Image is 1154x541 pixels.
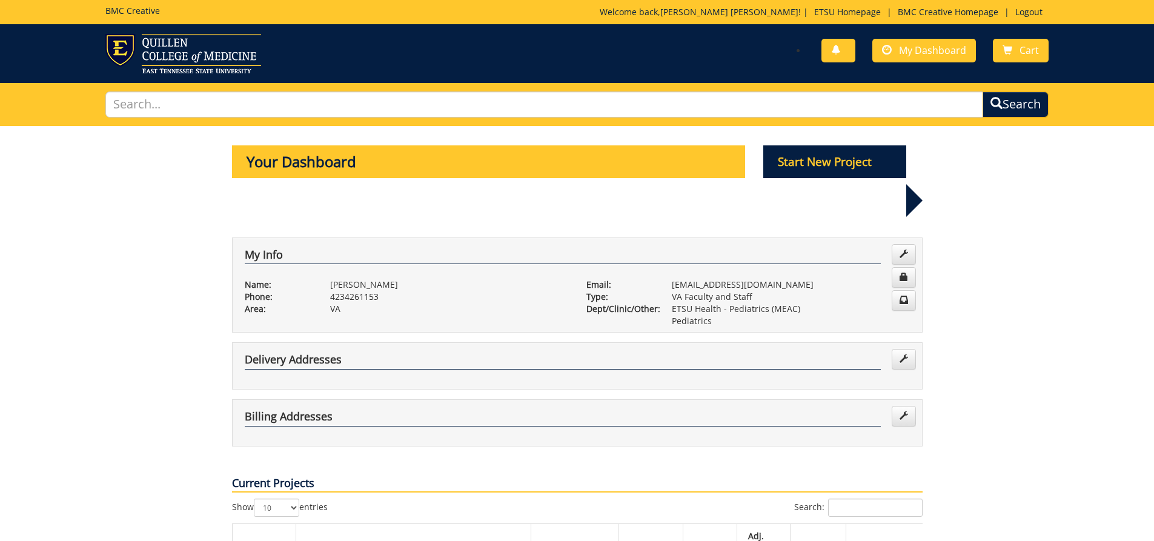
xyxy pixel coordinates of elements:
img: ETSU logo [105,34,261,73]
p: [EMAIL_ADDRESS][DOMAIN_NAME] [672,279,910,291]
p: Name: [245,279,312,291]
span: My Dashboard [899,44,966,57]
a: Edit Info [892,244,916,265]
label: Show entries [232,499,328,517]
a: Edit Addresses [892,406,916,426]
input: Search: [828,499,923,517]
p: [PERSON_NAME] [330,279,568,291]
h5: BMC Creative [105,6,160,15]
p: 4234261153 [330,291,568,303]
p: Dept/Clinic/Other: [586,303,654,315]
p: VA [330,303,568,315]
a: Start New Project [763,157,906,168]
a: Change Communication Preferences [892,290,916,311]
p: Current Projects [232,476,923,493]
input: Search... [105,91,984,118]
p: Welcome back, ! | | | [600,6,1049,18]
h4: My Info [245,249,881,265]
p: Email: [586,279,654,291]
h4: Delivery Addresses [245,354,881,370]
a: My Dashboard [872,39,976,62]
a: Cart [993,39,1049,62]
p: ETSU Health - Pediatrics (MEAC) [672,303,910,315]
button: Search [983,91,1049,118]
label: Search: [794,499,923,517]
p: Phone: [245,291,312,303]
a: ETSU Homepage [808,6,887,18]
p: Area: [245,303,312,315]
a: BMC Creative Homepage [892,6,1004,18]
a: Logout [1009,6,1049,18]
a: [PERSON_NAME] [PERSON_NAME] [660,6,798,18]
p: VA Faculty and Staff [672,291,910,303]
span: Cart [1020,44,1039,57]
a: Change Password [892,267,916,288]
p: Pediatrics [672,315,910,327]
p: Start New Project [763,145,906,178]
h4: Billing Addresses [245,411,881,426]
p: Your Dashboard [232,145,746,178]
a: Edit Addresses [892,349,916,370]
select: Showentries [254,499,299,517]
p: Type: [586,291,654,303]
